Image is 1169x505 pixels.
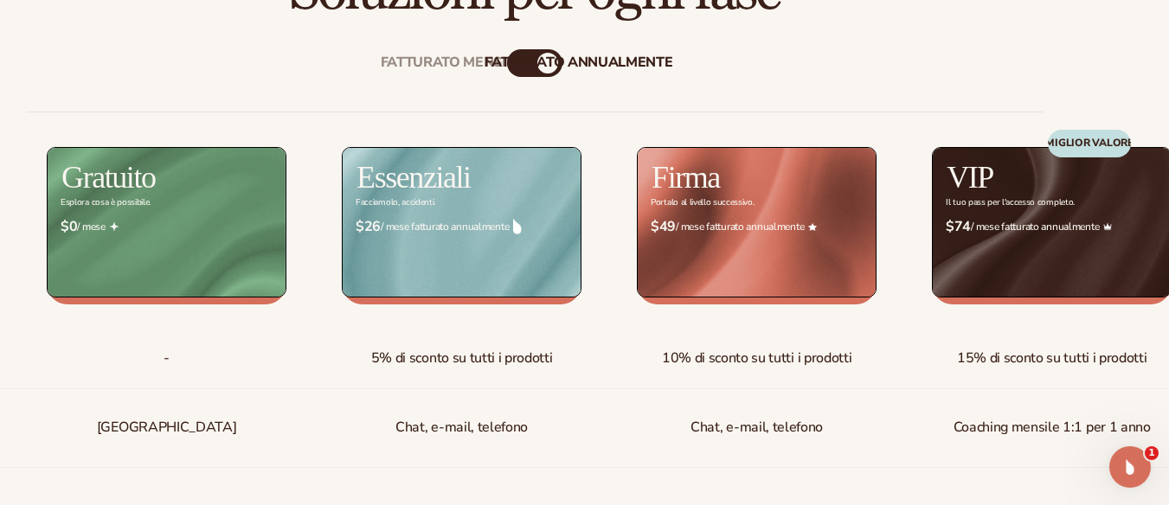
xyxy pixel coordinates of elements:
img: Immagine del profilo per Rochelle [218,28,253,62]
img: Essentials_BG_9050f826-5aa9-47d9-a362-757b82c62641.jpg [343,148,581,297]
font: Portalo al livello successivo. [651,196,754,208]
font: [GEOGRAPHIC_DATA] [97,418,237,437]
font: - [164,348,170,368]
button: Aiuto [231,346,346,415]
font: Casa [42,388,74,402]
font: / mese fatturato annualmente [381,220,509,233]
font: VIP [947,160,993,195]
font: Gratuito [61,160,155,195]
font: Aiuto [273,388,304,402]
img: Signature_BG_eeb718c8-65ac-49e3-a4e5-327c6aa73146.jpg [638,148,876,297]
font: $49 [651,217,676,236]
font: Coaching mensile 1:1 per 1 anno [954,418,1151,437]
img: Immagine del profilo per Ally [185,28,220,62]
font: Fatturato mensilmente [381,53,561,72]
font: Il tuo pass per l'accesso completo. [946,196,1075,208]
font: 10% di sconto su tutti i prodotti [662,348,851,368]
img: Immagine del profilo per Andie [251,28,286,62]
font: 1 [1148,447,1155,458]
font: 5% di sconto su tutti i prodotti [371,348,553,368]
iframe: Chat intercom in diretta [1109,446,1151,488]
div: Vicino [298,28,329,59]
font: Torneremo online tra 3 ore [35,267,196,281]
font: $0 [61,217,77,236]
font: / mese [77,220,105,233]
font: $74 [946,217,971,236]
img: drop.png [513,219,522,234]
font: Iniziare [35,323,80,337]
img: free_bg.png [48,148,286,297]
font: MIGLIOR VALORE [1045,136,1134,150]
font: / mese fatturato annualmente [971,220,1099,233]
font: Esplora cosa è possibile. [61,196,151,208]
font: Chat, e-mail, telefono [395,418,528,437]
font: Ciao 👋 [35,123,132,151]
img: logo [35,33,70,61]
font: Inviaci un messaggio [35,249,179,263]
font: Chat, e-mail, telefono [690,418,823,437]
font: Facciamolo, accidenti. [356,196,435,208]
font: / mese fatturato annualmente [676,220,804,233]
button: Messaggi [115,346,230,415]
font: $26 [356,217,381,236]
font: Essenziali [356,160,471,195]
a: Iniziare [25,315,321,347]
font: fatturato annualmente [485,53,672,72]
font: Firma [652,160,720,195]
div: Inviaci un messaggioTorneremo online tra 3 ore [17,233,329,298]
font: Messaggi [145,388,202,402]
font: 15% di sconto su tutti i prodotti [957,348,1147,368]
img: Free_Icon_bb6e7c7e-73f8-44bd-8ed0-223ea0fc522e.png [110,222,119,231]
img: Star_6.png [808,223,817,231]
font: Come possiamo aiutarti? [35,152,248,210]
